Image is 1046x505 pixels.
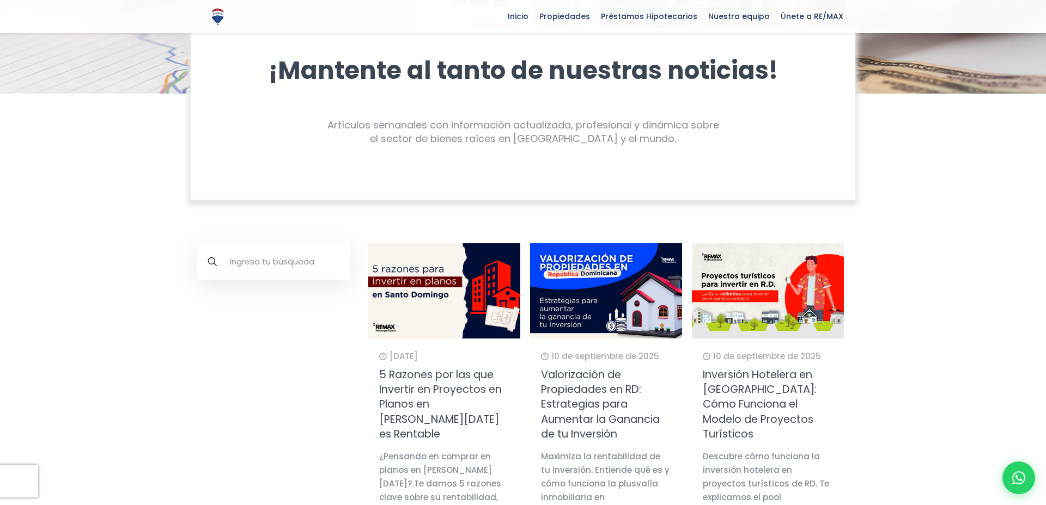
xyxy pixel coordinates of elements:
[534,8,595,24] span: Propiedades
[713,350,821,362] span: 10 de septiembre de 2025
[230,118,816,145] div: Artículos semanales con información actualizada, profesional y dinámica sobre el sector de bienes...
[361,238,528,343] img: Proyecto de apartamentos en planos en Santo Domingo, una oportunidad de inversión inmobiliaria re...
[530,243,682,338] img: Gráfico de plusvalía inmobiliaria mostrando el aumento de valor de una propiedad en República Dom...
[703,367,817,441] a: Inversión Hotelera en [GEOGRAPHIC_DATA]: Cómo Funciona el Modelo de Proyectos Turísticos
[551,350,659,362] span: 10 de septiembre de 2025
[541,367,660,441] a: Valorización de Propiedades en RD: Estrategias para Aumentar la Ganancia de tu Inversión
[390,350,418,362] span: [DATE]
[197,243,350,280] input: Ingresa tu búsqueda
[692,243,844,338] img: chico revisando las ganancias en su móvil luego de invertir en un proyecto turístico de villas ap...
[775,8,849,24] span: Únete a RE/MAX
[595,8,703,24] span: Préstamos Hipotecarios
[502,8,534,24] span: Inicio
[703,8,775,24] span: Nuestro equipo
[208,7,227,26] img: Logo de REMAX
[379,367,502,441] a: 5 Razones por las que Invertir en Proyectos en Planos en [PERSON_NAME][DATE] es Rentable
[299,1,325,10] span: Correo
[230,56,816,85] h1: ¡Mantente al tanto de nuestras noticias!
